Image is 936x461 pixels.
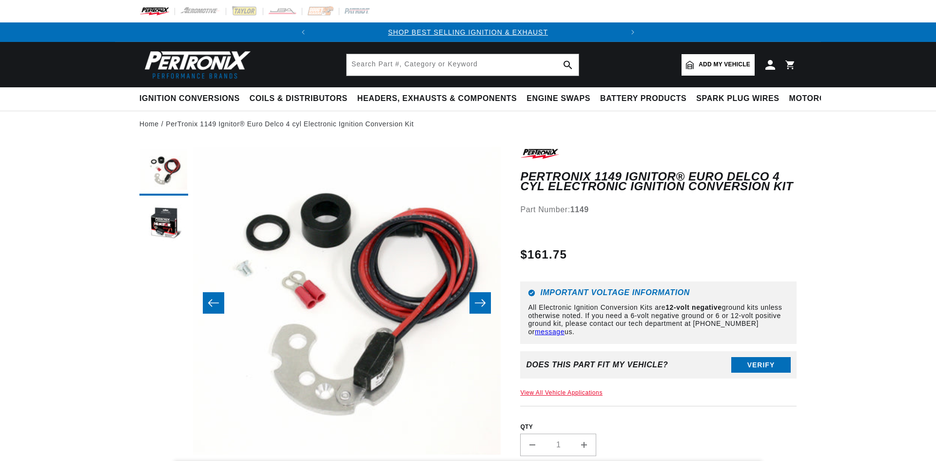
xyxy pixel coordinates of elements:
[520,389,603,396] a: View All Vehicle Applications
[139,200,188,249] button: Load image 2 in gallery view
[115,22,821,42] slideshow-component: Translation missing: en.sections.announcements.announcement_bar
[166,119,413,129] a: PerTronix 1149 Ignitor® Euro Delco 4 cyl Electronic Ignition Conversion Kit
[595,87,691,110] summary: Battery Products
[520,246,567,263] span: $161.75
[696,94,779,104] span: Spark Plug Wires
[520,203,797,216] div: Part Number:
[469,292,491,314] button: Slide right
[528,303,789,336] p: All Electronic Ignition Conversion Kits are ground kits unless otherwise noted. If you need a 6-v...
[139,94,240,104] span: Ignition Conversions
[526,94,590,104] span: Engine Swaps
[784,87,852,110] summary: Motorcycle
[665,303,721,311] strong: 12-volt negative
[139,48,252,81] img: Pertronix
[522,87,595,110] summary: Engine Swaps
[347,54,579,76] input: Search Part #, Category or Keyword
[139,147,188,196] button: Load image 1 in gallery view
[682,54,755,76] a: Add my vehicle
[600,94,686,104] span: Battery Products
[139,147,501,460] media-gallery: Gallery Viewer
[203,292,224,314] button: Slide left
[528,289,789,297] h6: Important Voltage Information
[139,119,159,129] a: Home
[623,22,643,42] button: Translation missing: en.sections.announcements.next_announcement
[139,87,245,110] summary: Ignition Conversions
[313,27,623,38] div: Announcement
[520,172,797,192] h1: PerTronix 1149 Ignitor® Euro Delco 4 cyl Electronic Ignition Conversion Kit
[388,28,548,36] a: SHOP BEST SELLING IGNITION & EXHAUST
[293,22,313,42] button: Translation missing: en.sections.announcements.previous_announcement
[139,119,797,129] nav: breadcrumbs
[570,205,589,214] strong: 1149
[250,94,348,104] span: Coils & Distributors
[789,94,847,104] span: Motorcycle
[699,60,750,69] span: Add my vehicle
[313,27,623,38] div: 1 of 2
[731,357,791,373] button: Verify
[245,87,352,110] summary: Coils & Distributors
[557,54,579,76] button: search button
[691,87,784,110] summary: Spark Plug Wires
[520,423,797,431] label: QTY
[526,361,668,369] div: Does This part fit My vehicle?
[357,94,517,104] span: Headers, Exhausts & Components
[352,87,522,110] summary: Headers, Exhausts & Components
[535,328,565,336] a: message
